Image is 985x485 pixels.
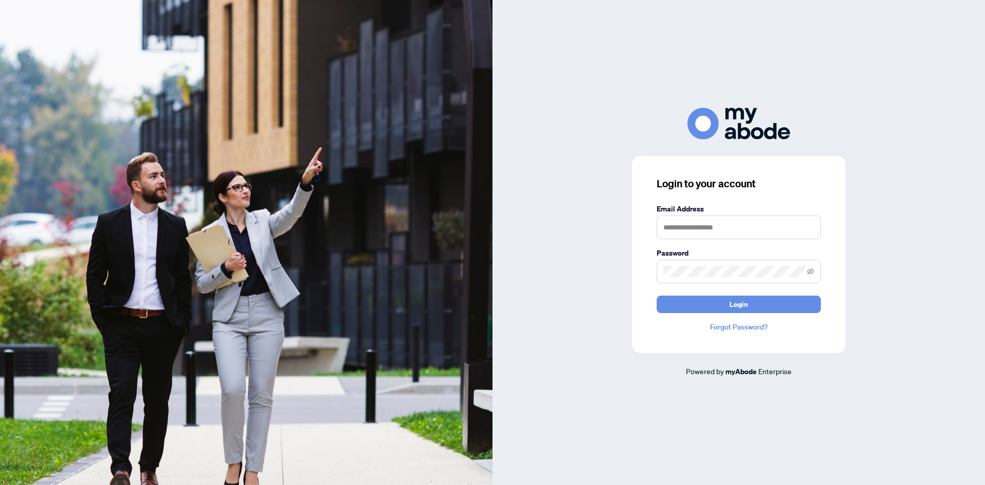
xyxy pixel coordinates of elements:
span: Powered by [686,366,724,376]
span: Login [730,296,748,313]
label: Email Address [657,203,821,215]
span: eye-invisible [807,268,814,275]
button: Login [657,296,821,313]
a: Forgot Password? [657,321,821,333]
img: ma-logo [687,108,790,139]
a: myAbode [725,366,757,377]
h3: Login to your account [657,177,821,191]
span: Enterprise [758,366,792,376]
label: Password [657,247,821,259]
